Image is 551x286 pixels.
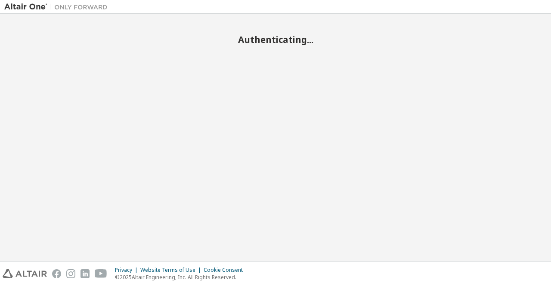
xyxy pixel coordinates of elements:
img: youtube.svg [95,269,107,278]
img: facebook.svg [52,269,61,278]
img: instagram.svg [66,269,75,278]
img: altair_logo.svg [3,269,47,278]
div: Privacy [115,267,140,274]
div: Cookie Consent [204,267,248,274]
h2: Authenticating... [4,34,547,45]
div: Website Terms of Use [140,267,204,274]
img: Altair One [4,3,112,11]
p: © 2025 Altair Engineering, Inc. All Rights Reserved. [115,274,248,281]
img: linkedin.svg [80,269,90,278]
